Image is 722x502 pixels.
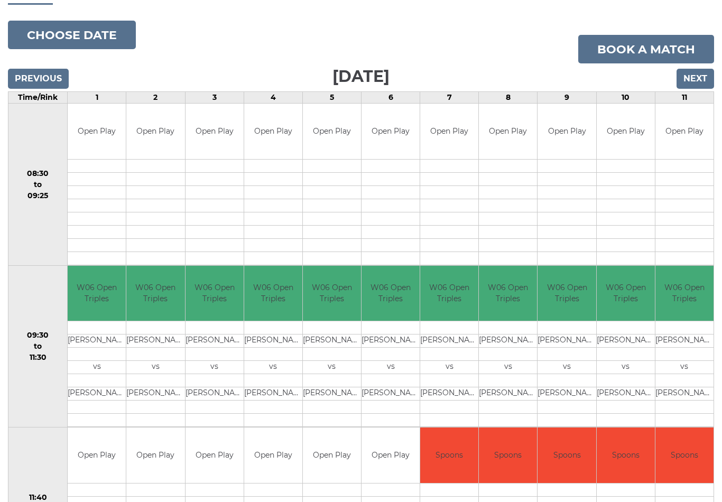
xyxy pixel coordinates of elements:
td: Open Play [126,428,184,484]
td: Spoons [479,428,537,484]
td: [PERSON_NAME] [303,388,361,401]
td: vs [186,361,244,375]
td: W06 Open Triples [126,266,184,322]
td: [PERSON_NAME] [126,388,184,401]
td: [PERSON_NAME] [479,335,537,348]
td: [PERSON_NAME] [68,335,126,348]
td: [PERSON_NAME] [244,388,302,401]
td: [PERSON_NAME] [68,388,126,401]
td: 11 [655,92,714,104]
button: Choose date [8,21,136,50]
td: vs [479,361,537,375]
td: [PERSON_NAME] [362,335,420,348]
td: [PERSON_NAME] [655,335,714,348]
td: [PERSON_NAME] [244,335,302,348]
td: W06 Open Triples [420,266,478,322]
td: W06 Open Triples [538,266,596,322]
input: Previous [8,69,69,89]
td: Open Play [126,104,184,160]
td: Spoons [655,428,714,484]
td: Open Play [362,428,420,484]
td: vs [303,361,361,375]
td: 2 [126,92,185,104]
td: Open Play [186,428,244,484]
td: vs [538,361,596,375]
td: vs [244,361,302,375]
td: [PERSON_NAME] [420,388,478,401]
td: vs [597,361,655,375]
td: W06 Open Triples [244,266,302,322]
td: 9 [538,92,596,104]
td: Open Play [597,104,655,160]
td: vs [655,361,714,375]
td: W06 Open Triples [655,266,714,322]
td: 7 [420,92,479,104]
td: Open Play [303,104,361,160]
td: Open Play [68,428,126,484]
td: [PERSON_NAME] [126,335,184,348]
td: 5 [302,92,361,104]
td: 09:30 to 11:30 [8,266,68,428]
td: 3 [185,92,244,104]
td: Open Play [420,104,478,160]
a: Book a match [578,35,714,64]
td: [PERSON_NAME] [186,388,244,401]
td: vs [68,361,126,375]
td: Open Play [244,428,302,484]
td: [PERSON_NAME] [362,388,420,401]
td: 08:30 to 09:25 [8,104,68,266]
td: 4 [244,92,302,104]
td: [PERSON_NAME] [420,335,478,348]
td: Spoons [538,428,596,484]
td: 1 [68,92,126,104]
td: Open Play [538,104,596,160]
td: [PERSON_NAME] [538,335,596,348]
td: [PERSON_NAME] [479,388,537,401]
td: Time/Rink [8,92,68,104]
td: [PERSON_NAME] [538,388,596,401]
td: 6 [362,92,420,104]
td: W06 Open Triples [597,266,655,322]
td: W06 Open Triples [479,266,537,322]
td: Open Play [68,104,126,160]
td: Open Play [655,104,714,160]
td: 10 [596,92,655,104]
td: [PERSON_NAME] [597,335,655,348]
td: W06 Open Triples [362,266,420,322]
td: Spoons [420,428,478,484]
td: Spoons [597,428,655,484]
td: W06 Open Triples [186,266,244,322]
td: W06 Open Triples [303,266,361,322]
td: vs [362,361,420,375]
td: vs [126,361,184,375]
td: W06 Open Triples [68,266,126,322]
td: Open Play [244,104,302,160]
td: [PERSON_NAME] [303,335,361,348]
td: Open Play [479,104,537,160]
td: Open Play [362,104,420,160]
td: [PERSON_NAME] [655,388,714,401]
input: Next [677,69,714,89]
td: [PERSON_NAME] [597,388,655,401]
td: [PERSON_NAME] [186,335,244,348]
td: 8 [479,92,538,104]
td: Open Play [303,428,361,484]
td: Open Play [186,104,244,160]
td: vs [420,361,478,375]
